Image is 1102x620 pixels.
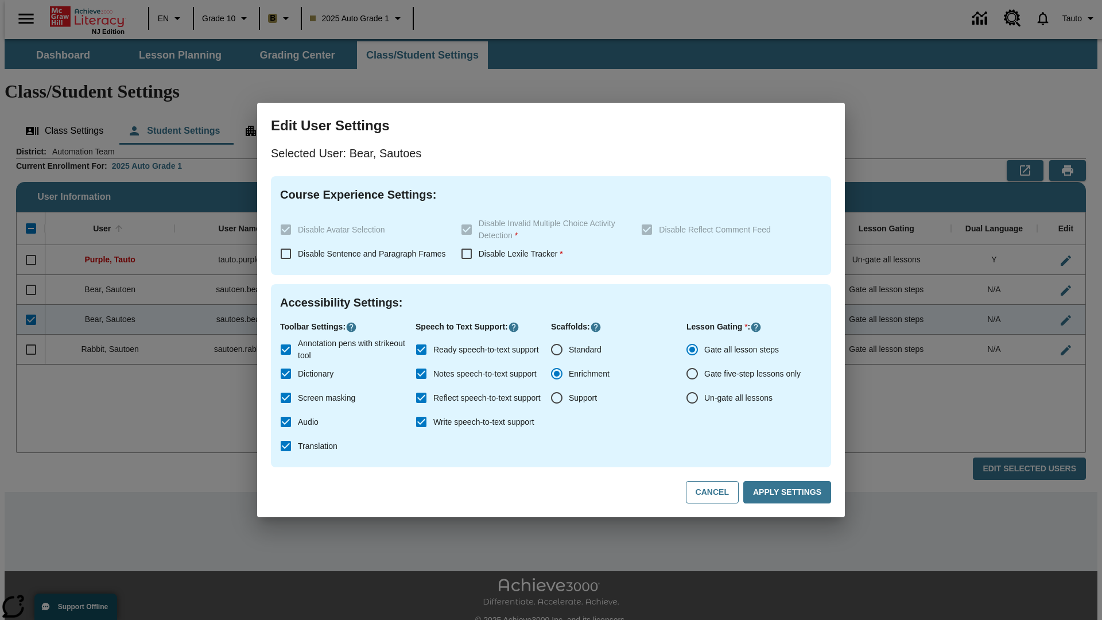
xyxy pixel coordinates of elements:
[508,321,519,333] button: Click here to know more about
[569,368,610,380] span: Enrichment
[280,185,822,204] h4: Course Experience Settings :
[479,249,563,258] span: Disable Lexile Tracker
[416,321,551,333] p: Speech to Text Support :
[298,416,319,428] span: Audio
[298,338,406,362] span: Annotation pens with strikeout tool
[298,440,337,452] span: Translation
[704,344,779,356] span: Gate all lesson steps
[750,321,762,333] button: Click here to know more about
[298,225,385,234] span: Disable Avatar Selection
[590,321,602,333] button: Click here to know more about
[298,392,355,404] span: Screen masking
[433,344,539,356] span: Ready speech-to-text support
[298,249,446,258] span: Disable Sentence and Paragraph Frames
[433,392,541,404] span: Reflect speech-to-text support
[271,117,831,135] h3: Edit User Settings
[433,416,534,428] span: Write speech-to-text support
[686,481,739,503] button: Cancel
[479,219,615,240] span: Disable Invalid Multiple Choice Activity Detection
[280,293,822,312] h4: Accessibility Settings :
[271,144,831,162] p: Selected User: Bear, Sautoes
[433,368,537,380] span: Notes speech-to-text support
[455,218,633,242] label: These settings are specific to individual classes. To see these settings or make changes, please ...
[743,481,831,503] button: Apply Settings
[551,321,686,333] p: Scaffolds :
[569,344,602,356] span: Standard
[274,218,452,242] label: These settings are specific to individual classes. To see these settings or make changes, please ...
[659,225,771,234] span: Disable Reflect Comment Feed
[686,321,822,333] p: Lesson Gating :
[298,368,333,380] span: Dictionary
[346,321,357,333] button: Click here to know more about
[569,392,597,404] span: Support
[704,392,773,404] span: Un-gate all lessons
[280,321,416,333] p: Toolbar Settings :
[635,218,813,242] label: These settings are specific to individual classes. To see these settings or make changes, please ...
[704,368,801,380] span: Gate five-step lessons only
